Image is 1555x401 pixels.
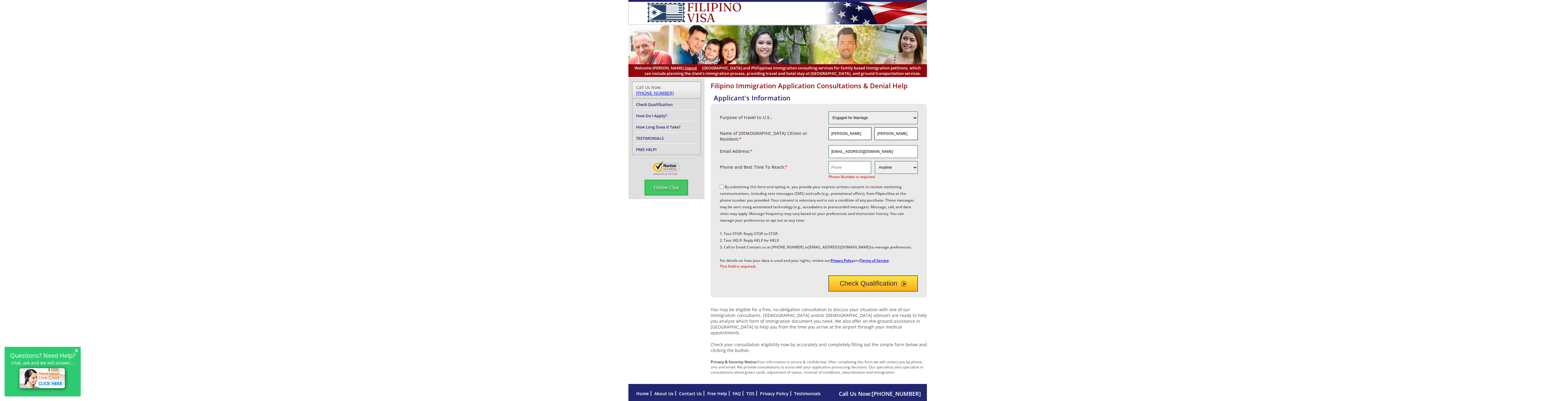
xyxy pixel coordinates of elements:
[720,184,914,263] label: By submitting this form and opting in, you provide your express written consent to receive market...
[829,174,918,180] span: Phone Number is required.
[711,359,757,364] strong: Privacy & Security Notice:
[74,348,79,353] span: ×
[636,147,657,152] a: FREE HELP!
[829,127,871,140] input: First Name
[872,390,921,397] a: [PHONE_NUMBER]
[8,360,78,365] p: Chat, ask and we will answer...
[636,84,697,96] div: Call Us Now:
[794,391,821,396] a: Testimonials
[711,359,927,375] p: Your information is secure & confidential. After completing this form we will contact you by phon...
[654,391,673,396] a: About Us
[636,124,680,130] a: How Long Does it Take?
[636,113,667,118] a: How Do I Apply?
[720,130,823,142] label: Name of [DEMOGRAPHIC_DATA] Citizen or Resident:
[875,161,917,174] select: Phone and Best Reach Time are required.
[875,127,917,140] input: Last Name
[831,258,853,263] a: Privacy Policy
[760,391,789,396] a: Privacy Policy
[720,263,918,269] span: This field is required.
[636,90,674,96] a: [PHONE_NUMBER]
[711,342,927,353] p: Check your consultation eligibility now by accurately and completely filling out the simple form ...
[829,145,918,158] input: Email Address
[679,391,702,396] a: Contact Us
[720,185,724,189] input: By submitting this form and opting in, you provide your express written consent to receive market...
[636,391,649,396] a: Home
[685,65,697,71] a: logout
[860,258,889,263] a: Terms of Service
[720,114,772,120] label: Purpose of travel to U.S.:
[829,276,918,291] button: Check Qualification
[17,365,69,392] img: live-chat-icon.png
[711,307,927,336] p: You may be eligible for a free, no-obligation consultation to discuss your situation with one of ...
[636,102,673,107] a: Check Qualification
[829,161,871,174] input: Phone
[8,353,78,358] h2: Questions? Need Help?
[839,390,921,397] span: Call Us Now:
[714,93,927,102] h4: Applicant's Information
[720,148,753,154] label: Email Address:
[746,391,755,396] a: TOS
[645,180,688,195] span: Online Chat
[720,164,788,170] label: Phone and Best Time To Reach:
[634,65,697,71] span: Welcome [PERSON_NAME],
[634,65,921,76] span: [GEOGRAPHIC_DATA] and Philippines immigration consulting services for family based immigration pe...
[707,391,727,396] a: Free Help
[711,81,927,90] h1: Filipino Immigration Application Consultations & Denial Help
[636,135,664,141] a: TESTIMONIALS
[733,391,741,396] a: FAQ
